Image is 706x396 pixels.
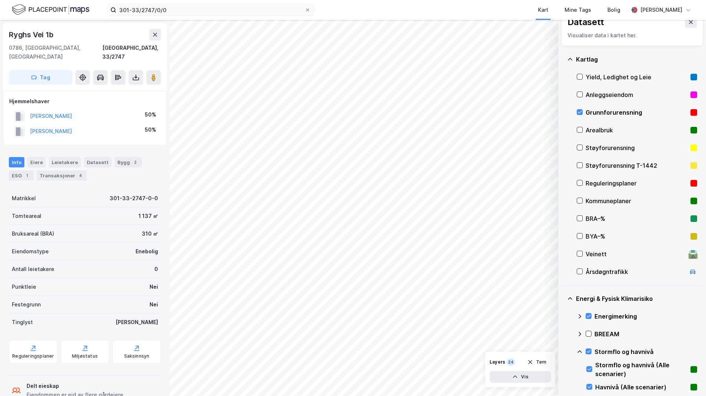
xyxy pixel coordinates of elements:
div: Nei [150,300,158,309]
div: Saksinnsyn [124,353,150,359]
div: Enebolig [136,247,158,256]
button: Tag [9,70,72,85]
input: Søk på adresse, matrikkel, gårdeiere, leietakere eller personer [116,4,305,15]
div: ESG [9,170,34,181]
div: Kart [538,6,548,14]
div: Grunnforurensning [586,108,688,117]
div: Leietakere [49,157,81,167]
div: Tinglyst [12,318,33,327]
div: BREEAM [594,330,697,338]
div: [PERSON_NAME] [640,6,682,14]
div: Kartlag [576,55,697,64]
div: Hjemmelshaver [9,97,161,106]
div: 1 [23,172,31,179]
div: Støyforurensning [586,143,688,152]
div: Matrikkel [12,194,36,203]
div: 2 [131,159,139,166]
div: Datasett [568,16,604,28]
button: Tøm [522,356,551,368]
div: Årsdøgntrafikk [586,267,685,276]
div: Tomteareal [12,212,41,220]
button: Vis [490,371,551,383]
iframe: Chat Widget [669,361,706,396]
div: 310 ㎡ [142,229,158,238]
div: Reguleringsplaner [12,353,54,359]
div: Arealbruk [586,126,688,135]
div: Layers [490,359,505,365]
div: Stormflo og havnivå [594,347,697,356]
div: Eiendomstype [12,247,49,256]
div: Miljøstatus [72,353,98,359]
div: Stormflo og havnivå (Alle scenarier) [595,361,688,378]
div: Nei [150,282,158,291]
div: Datasett [84,157,112,167]
div: Ryghs Vei 1b [9,29,55,41]
div: 50% [145,125,156,134]
div: BRA–% [586,214,688,223]
div: 🛣️ [688,249,698,259]
div: Bruksareal (BRA) [12,229,54,238]
div: Visualiser data i kartet her. [568,31,697,40]
div: Yield, Ledighet og Leie [586,73,688,81]
div: Anleggseiendom [586,90,688,99]
div: Transaksjoner [37,170,87,181]
div: Energimerking [594,312,697,321]
div: Mine Tags [565,6,591,14]
div: 0786, [GEOGRAPHIC_DATA], [GEOGRAPHIC_DATA] [9,44,102,61]
div: 0 [154,265,158,274]
div: Veinett [586,250,685,258]
div: Bolig [607,6,620,14]
div: Antall leietakere [12,265,54,274]
div: Energi & Fysisk Klimarisiko [576,294,697,303]
div: Info [9,157,24,167]
div: Delt eieskap [27,382,123,390]
img: logo.f888ab2527a4732fd821a326f86c7f29.svg [12,3,89,16]
div: Eiere [27,157,46,167]
div: 301-33-2747-0-0 [110,194,158,203]
div: Festegrunn [12,300,41,309]
div: Punktleie [12,282,36,291]
div: [GEOGRAPHIC_DATA], 33/2747 [102,44,161,61]
div: Reguleringsplaner [586,179,688,188]
div: BYA–% [586,232,688,241]
div: Støyforurensning T-1442 [586,161,688,170]
div: 24 [507,358,515,366]
div: Havnivå (Alle scenarier) [595,383,688,392]
div: Kommuneplaner [586,197,688,205]
div: [PERSON_NAME] [116,318,158,327]
div: Bygg [114,157,142,167]
div: 4 [77,172,84,179]
div: 1 137 ㎡ [138,212,158,220]
div: 50% [145,110,156,119]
